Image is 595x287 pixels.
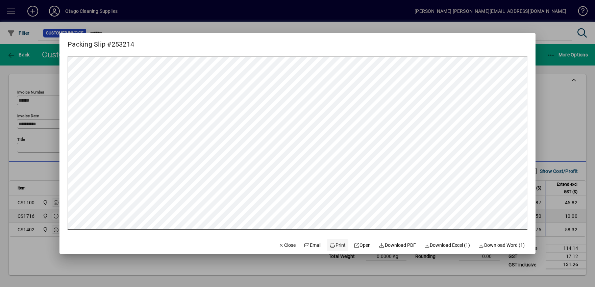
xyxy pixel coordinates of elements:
[424,242,470,249] span: Download Excel (1)
[304,242,321,249] span: Email
[301,239,324,251] button: Email
[421,239,473,251] button: Download Excel (1)
[478,242,525,249] span: Download Word (1)
[351,239,374,251] a: Open
[379,242,416,249] span: Download PDF
[59,33,142,50] h2: Packing Slip #253214
[276,239,299,251] button: Close
[329,242,346,249] span: Print
[327,239,348,251] button: Print
[475,239,527,251] button: Download Word (1)
[354,242,371,249] span: Open
[376,239,419,251] a: Download PDF
[278,242,296,249] span: Close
